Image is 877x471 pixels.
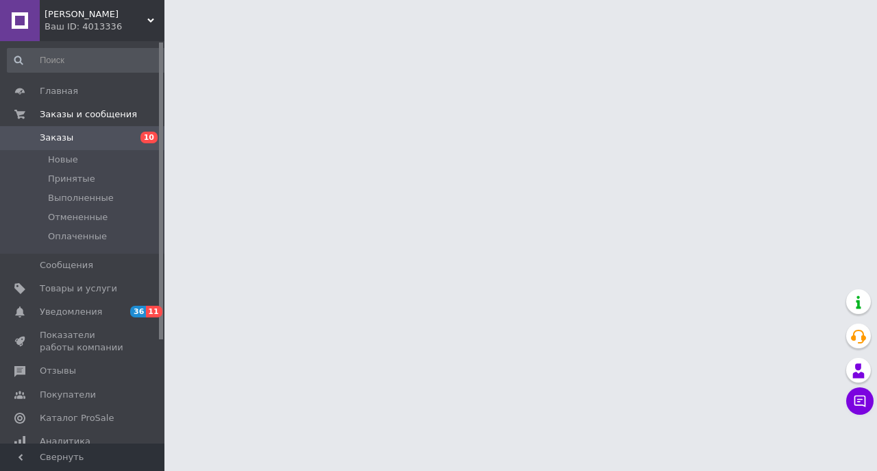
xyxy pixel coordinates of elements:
[40,85,78,97] span: Главная
[130,306,146,317] span: 36
[40,132,73,144] span: Заказы
[40,412,114,424] span: Каталог ProSale
[146,306,162,317] span: 11
[40,108,137,121] span: Заказы и сообщения
[40,306,102,318] span: Уведомления
[45,8,147,21] span: ФОП Сергиенко Зоя Валерьевна
[846,387,874,415] button: Чат с покупателем
[40,435,90,448] span: Аналитика
[40,259,93,271] span: Сообщения
[48,173,95,185] span: Принятые
[7,48,169,73] input: Поиск
[40,365,76,377] span: Отзывы
[40,282,117,295] span: Товары и услуги
[40,389,96,401] span: Покупатели
[48,230,107,243] span: Оплаченные
[45,21,164,33] div: Ваш ID: 4013336
[140,132,158,143] span: 10
[48,154,78,166] span: Новые
[40,329,127,354] span: Показатели работы компании
[48,211,108,224] span: Отмененные
[48,192,114,204] span: Выполненные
